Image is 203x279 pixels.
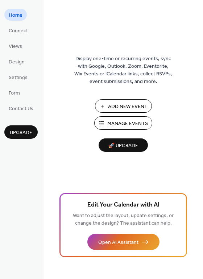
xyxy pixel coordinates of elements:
[9,89,20,97] span: Form
[9,74,28,82] span: Settings
[9,43,22,50] span: Views
[4,87,24,99] a: Form
[9,12,22,19] span: Home
[87,234,159,250] button: Open AI Assistant
[4,125,38,139] button: Upgrade
[99,138,148,152] button: 🚀 Upgrade
[95,99,152,113] button: Add New Event
[4,24,32,36] a: Connect
[98,239,138,246] span: Open AI Assistant
[4,40,26,52] a: Views
[4,102,38,114] a: Contact Us
[108,103,148,111] span: Add New Event
[9,105,33,113] span: Contact Us
[73,211,174,228] span: Want to adjust the layout, update settings, or change the design? The assistant can help.
[10,129,32,137] span: Upgrade
[4,71,32,83] a: Settings
[4,9,27,21] a: Home
[9,58,25,66] span: Design
[103,141,144,151] span: 🚀 Upgrade
[4,55,29,67] a: Design
[9,27,28,35] span: Connect
[74,55,172,86] span: Display one-time or recurring events, sync with Google, Outlook, Zoom, Eventbrite, Wix Events or ...
[94,116,152,130] button: Manage Events
[107,120,148,128] span: Manage Events
[87,200,159,210] span: Edit Your Calendar with AI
